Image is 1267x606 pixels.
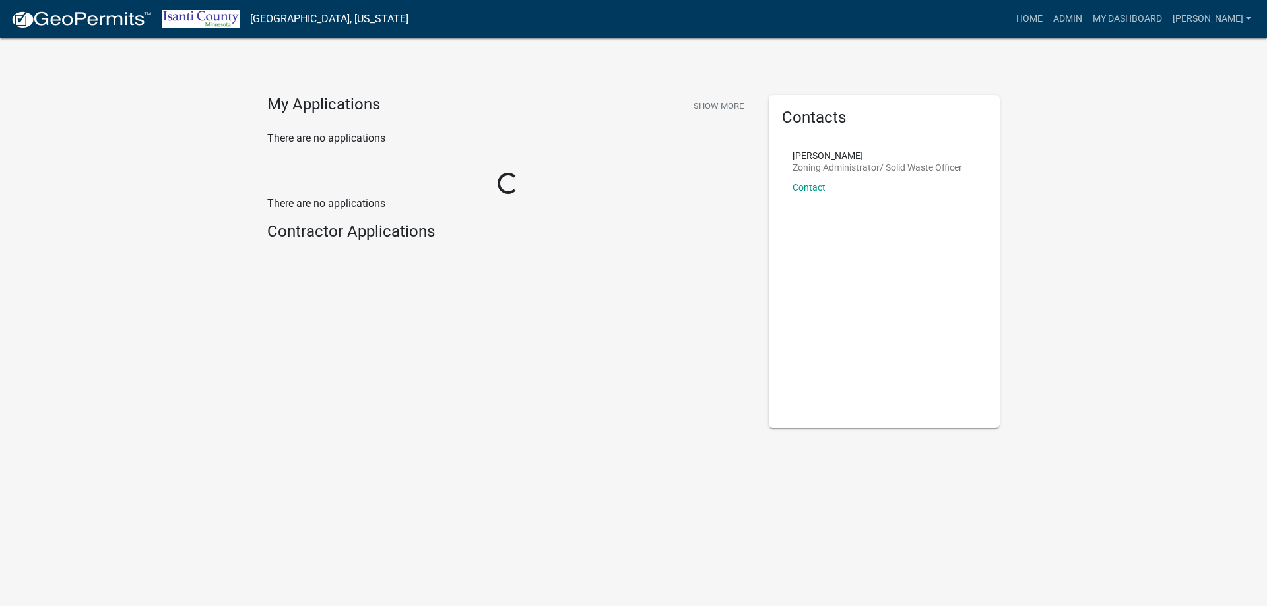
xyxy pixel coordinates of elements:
[793,182,826,193] a: Contact
[267,222,749,241] h4: Contractor Applications
[1167,7,1256,32] a: [PERSON_NAME]
[793,163,962,172] p: Zoning Administrator/ Solid Waste Officer
[1011,7,1048,32] a: Home
[250,8,408,30] a: [GEOGRAPHIC_DATA], [US_STATE]
[1088,7,1167,32] a: My Dashboard
[688,95,749,117] button: Show More
[1048,7,1088,32] a: Admin
[267,95,380,115] h4: My Applications
[793,151,962,160] p: [PERSON_NAME]
[162,10,240,28] img: Isanti County, Minnesota
[267,196,749,212] p: There are no applications
[782,108,987,127] h5: Contacts
[267,222,749,247] wm-workflow-list-section: Contractor Applications
[267,131,749,146] p: There are no applications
